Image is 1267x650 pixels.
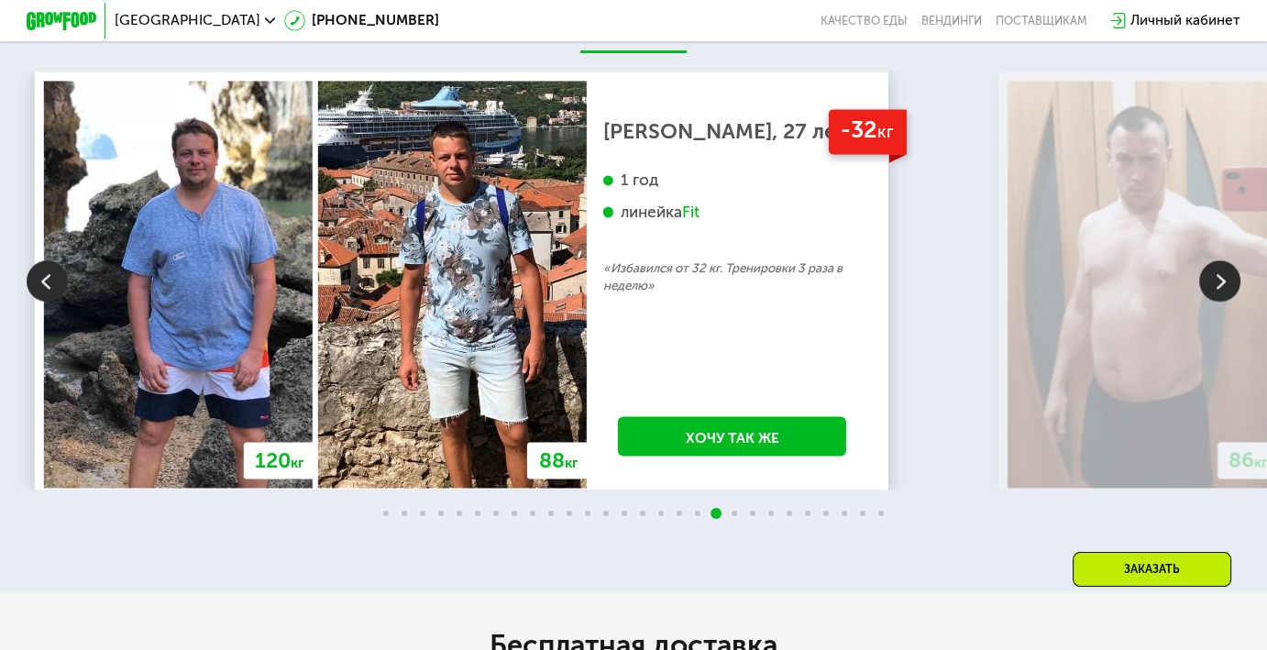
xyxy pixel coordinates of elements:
img: Slide right [1199,260,1240,302]
p: «Избавился от 32 кг. Тренировки 3 раза в неделю» [603,259,862,294]
div: поставщикам [996,14,1087,28]
div: 120 [244,442,315,479]
a: Хочу так же [618,416,847,456]
span: [GEOGRAPHIC_DATA] [115,14,260,28]
div: 1 год [603,170,862,190]
span: кг [1254,454,1267,470]
span: кг [565,454,578,470]
div: Заказать [1073,552,1231,587]
a: Качество еды [821,14,908,28]
div: Личный кабинет [1130,10,1240,31]
span: кг [291,454,303,470]
div: линейка [603,202,862,222]
span: кг [877,122,894,142]
div: Fit [682,202,700,222]
div: [PERSON_NAME], 27 лет [603,123,862,140]
div: -32 [829,109,907,154]
img: Slide left [27,260,68,302]
a: Вендинги [921,14,982,28]
div: 88 [527,442,589,479]
a: [PHONE_NUMBER] [284,10,440,31]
